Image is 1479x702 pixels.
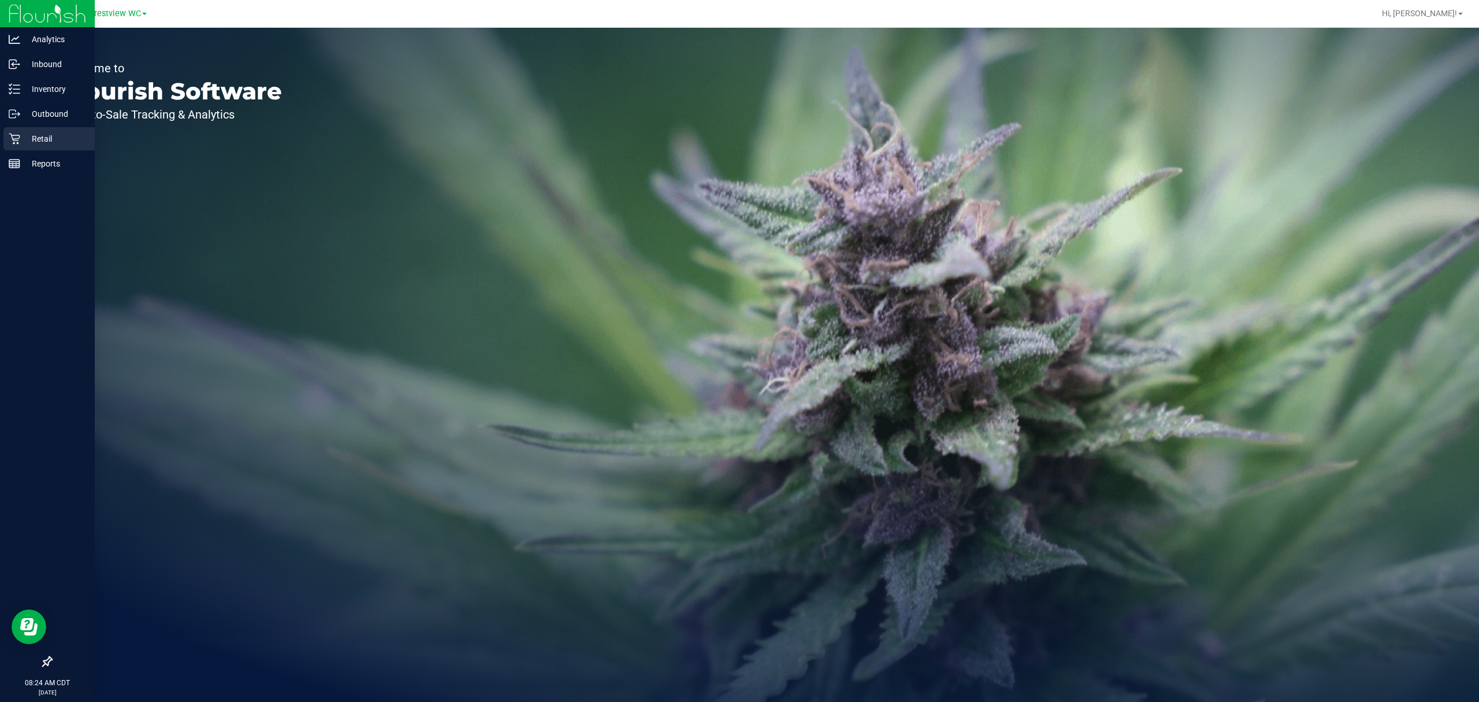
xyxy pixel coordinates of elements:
[5,678,90,688] p: 08:24 AM CDT
[62,62,282,74] p: Welcome to
[9,108,20,120] inline-svg: Outbound
[9,58,20,70] inline-svg: Inbound
[20,107,90,121] p: Outbound
[20,57,90,71] p: Inbound
[62,109,282,120] p: Seed-to-Sale Tracking & Analytics
[9,34,20,45] inline-svg: Analytics
[9,158,20,169] inline-svg: Reports
[20,132,90,146] p: Retail
[9,133,20,145] inline-svg: Retail
[1382,9,1457,18] span: Hi, [PERSON_NAME]!
[20,32,90,46] p: Analytics
[5,688,90,697] p: [DATE]
[9,83,20,95] inline-svg: Inventory
[20,82,90,96] p: Inventory
[62,80,282,103] p: Flourish Software
[20,157,90,171] p: Reports
[89,9,141,19] span: Crestview WC
[12,609,46,644] iframe: Resource center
